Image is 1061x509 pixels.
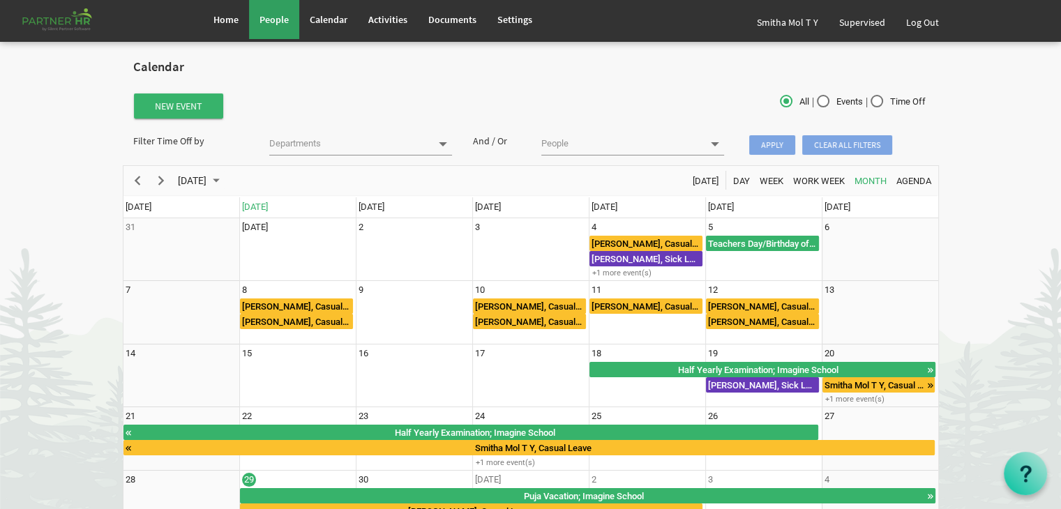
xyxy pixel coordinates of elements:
div: [PERSON_NAME], Casual Leave [590,299,702,313]
button: Month [852,172,889,189]
span: Clear all filters [802,135,892,155]
div: Wednesday, September 10, 2025 [475,283,485,297]
div: Manasi Kabi, Casual Leave Begin From Thursday, September 4, 2025 at 12:00:00 AM GMT+05:30 Ends At... [589,236,702,251]
a: Log Out [896,3,949,42]
div: Tuesday, September 23, 2025 [359,409,368,423]
div: Saturday, October 4, 2025 [825,473,829,487]
div: Manasi Kabi, Sick Leave Begin From Friday, September 19, 2025 at 12:00:00 AM GMT+05:30 Ends At Fr... [706,377,819,393]
span: All [780,96,809,108]
button: Today [690,172,721,189]
span: [DATE] [176,172,208,190]
span: [DATE] [359,202,384,212]
button: Week [757,172,785,189]
div: Monday, September 8, 2025 [242,283,247,297]
div: [PERSON_NAME], Casual Leave [474,314,585,328]
div: +1 more event(s) [473,457,588,468]
span: Activities [368,13,407,26]
span: Agenda [895,172,933,190]
div: Tuesday, September 2, 2025 [359,220,363,234]
button: Previous [128,172,146,189]
div: next period [149,166,173,195]
div: +1 more event(s) [822,394,938,404]
div: [PERSON_NAME], Casual Leave [590,236,702,250]
div: Sunday, September 7, 2025 [126,283,130,297]
div: Thursday, September 18, 2025 [592,347,601,360]
span: People [259,13,289,26]
span: Events [817,96,863,108]
button: New Event [134,93,223,119]
div: Sunday, September 14, 2025 [126,347,135,360]
div: Manasi Kabi, Casual Leave Begin From Wednesday, September 10, 2025 at 12:00:00 AM GMT+05:30 Ends ... [473,314,586,329]
div: September 2025 [173,166,228,195]
div: [PERSON_NAME], Casual Leave [707,299,818,313]
div: And / Or [462,134,531,148]
span: Apply [749,135,795,155]
button: Day [730,172,752,189]
span: [DATE] [475,202,501,212]
div: Teachers Day/Birthday of Prophet Mohammad Begin From Friday, September 5, 2025 at 12:00:00 AM GMT... [706,236,819,251]
div: Sunday, September 28, 2025 [126,473,135,487]
div: [PERSON_NAME], Sick Leave [707,378,818,392]
div: [PERSON_NAME], Sick Leave [590,252,702,266]
div: Half Yearly Examination; Imagine School [133,425,818,439]
div: Friday, October 3, 2025 [708,473,713,487]
div: Half Yearly Examination Begin From Thursday, September 18, 2025 at 12:00:00 AM GMT+05:30 Ends At ... [589,362,935,377]
span: [DATE] [825,202,850,212]
div: Friday, September 19, 2025 [708,347,718,360]
div: Manasi Kabi, Casual Leave Begin From Monday, September 8, 2025 at 12:00:00 AM GMT+05:30 Ends At M... [240,298,353,314]
div: Puja Vacation; Imagine School [241,489,926,503]
div: Deepti Mayee Nayak, Casual Leave Begin From Wednesday, September 10, 2025 at 12:00:00 AM GMT+05:3... [473,298,586,314]
span: Calendar [310,13,347,26]
h2: Calendar [133,60,928,75]
div: Wednesday, September 24, 2025 [475,409,485,423]
div: previous period [126,166,149,195]
div: Deepti Mayee Nayak, Casual Leave Begin From Monday, September 8, 2025 at 12:00:00 AM GMT+05:30 En... [240,314,353,329]
div: Wednesday, October 1, 2025 [475,473,501,487]
span: Settings [497,13,532,26]
a: Smitha Mol T Y [746,3,829,42]
div: Tuesday, September 16, 2025 [359,347,368,360]
div: Deepti Mayee Nayak, Casual Leave Begin From Friday, September 12, 2025 at 12:00:00 AM GMT+05:30 E... [706,298,819,314]
span: Time Off [871,96,926,108]
div: Monday, September 15, 2025 [242,347,252,360]
span: Month [853,172,888,190]
span: [DATE] [126,202,151,212]
div: Monday, September 29, 2025 [242,473,256,487]
span: [DATE] [242,202,268,212]
button: Agenda [894,172,933,189]
div: [PERSON_NAME], Casual Leave [707,314,818,328]
div: | | [667,92,939,112]
div: Priti Pall, Sick Leave Begin From Thursday, September 4, 2025 at 12:00:00 AM GMT+05:30 Ends At Th... [589,251,702,266]
span: [DATE] [691,172,720,190]
span: Day [732,172,751,190]
div: Smitha Mol T Y, Casual Leave [823,378,926,392]
div: Thursday, October 2, 2025 [592,473,596,487]
div: Friday, September 26, 2025 [708,409,718,423]
div: Friday, September 12, 2025 [708,283,718,297]
div: Teachers Day/Birthday of [DEMOGRAPHIC_DATA][PERSON_NAME] [707,236,818,250]
div: Manasi Kabi, Casual Leave Begin From Friday, September 12, 2025 at 12:00:00 AM GMT+05:30 Ends At ... [706,314,819,329]
div: Sunday, August 31, 2025 [126,220,135,234]
div: Wednesday, September 3, 2025 [475,220,480,234]
div: Puja Vacation Begin From Monday, September 29, 2025 at 12:00:00 AM GMT+05:30 Ends At Wednesday, O... [240,488,935,503]
span: Home [213,13,239,26]
span: [DATE] [592,202,617,212]
div: Sunday, September 21, 2025 [126,409,135,423]
div: Monday, September 1, 2025 [242,220,268,234]
div: Wednesday, September 17, 2025 [475,347,485,360]
div: Half Yearly Examination; Imagine School [590,363,926,377]
div: Saturday, September 27, 2025 [825,409,834,423]
span: Documents [428,13,476,26]
span: [DATE] [708,202,734,212]
div: +1 more event(s) [589,268,705,278]
span: Week [758,172,785,190]
div: Tuesday, September 9, 2025 [359,283,363,297]
div: [PERSON_NAME], Casual Leave [241,299,352,313]
span: Supervised [839,16,885,29]
div: Thursday, September 11, 2025 [592,283,601,297]
div: Smitha Mol T Y, Casual Leave Begin From Saturday, September 20, 2025 at 12:00:00 AM GMT+05:30 End... [822,377,935,393]
div: Tuesday, September 30, 2025 [359,473,368,487]
button: September 2025 [175,172,225,189]
div: [PERSON_NAME], Casual Leave [474,299,585,313]
div: Smitha Mol T Y, Casual Leave [133,441,934,455]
